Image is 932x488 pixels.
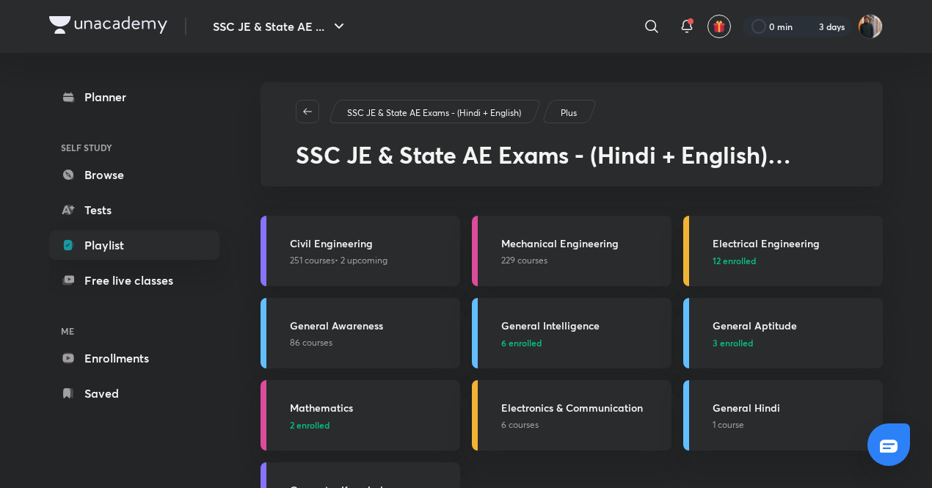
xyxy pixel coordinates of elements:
[501,400,663,415] h3: Electronics & Communication
[290,254,387,267] span: 251 courses • 2 upcoming
[49,266,219,295] a: Free live classes
[49,16,167,37] a: Company Logo
[49,318,219,343] h6: ME
[472,298,671,368] a: General Intelligence6 enrolled
[683,216,883,286] a: Electrical Engineering12 enrolled
[49,343,219,373] a: Enrollments
[683,298,883,368] a: General Aptitude3 enrolled
[501,336,542,349] span: 6 enrolled
[290,418,330,431] span: 2 enrolled
[707,15,731,38] button: avatar
[501,418,539,431] span: 6 courses
[713,318,874,333] h3: General Aptitude
[713,418,744,431] span: 1 course
[345,106,524,120] a: SSC JE & State AE Exams - (Hindi + English)
[558,106,580,120] a: Plus
[683,380,883,451] a: General Hindi1 course
[49,230,219,260] a: Playlist
[347,106,521,120] p: SSC JE & State AE Exams - (Hindi + English)
[501,236,663,251] h3: Mechanical Engineering
[801,19,816,34] img: streak
[472,216,671,286] a: Mechanical Engineering229 courses
[858,14,883,39] img: Anish kumar
[290,236,451,251] h3: Civil Engineering
[49,160,219,189] a: Browse
[501,318,663,333] h3: General Intelligence
[713,400,874,415] h3: General Hindi
[290,318,451,333] h3: General Awareness
[261,216,460,286] a: Civil Engineering251 courses• 2 upcoming
[713,236,874,251] h3: Electrical Engineering
[290,400,451,415] h3: Mathematics
[501,254,547,267] span: 229 courses
[49,379,219,408] a: Saved
[261,380,460,451] a: Mathematics2 enrolled
[49,16,167,34] img: Company Logo
[472,380,671,451] a: Electronics & Communication6 courses
[713,254,756,267] span: 12 enrolled
[204,12,357,41] button: SSC JE & State AE ...
[261,298,460,368] a: General Awareness86 courses
[49,135,219,160] h6: SELF STUDY
[713,20,726,33] img: avatar
[49,82,219,112] a: Planner
[290,336,332,349] span: 86 courses
[713,336,753,349] span: 3 enrolled
[561,106,577,120] p: Plus
[49,195,219,225] a: Tests
[296,139,791,198] span: SSC JE & State AE Exams - (Hindi + English) Playlist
